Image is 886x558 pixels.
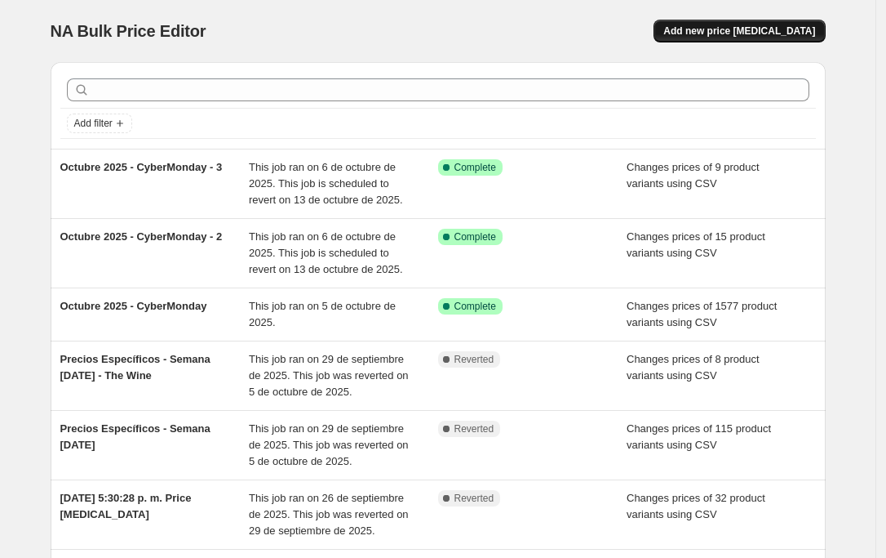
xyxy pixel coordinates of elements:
span: Reverted [454,422,494,435]
span: Add new price [MEDICAL_DATA] [663,25,815,38]
span: Reverted [454,353,494,366]
span: Octubre 2025 - CyberMonday [60,300,207,312]
span: Changes prices of 32 product variants using CSV [627,492,765,520]
span: Complete [454,161,496,174]
span: Add filter [74,117,113,130]
span: This job ran on 29 de septiembre de 2025. This job was reverted on 5 de octubre de 2025. [249,422,409,467]
span: This job ran on 26 de septiembre de 2025. This job was reverted on 29 de septiembre de 2025. [249,492,409,537]
span: Changes prices of 9 product variants using CSV [627,161,760,190]
span: Changes prices of 15 product variants using CSV [627,230,765,259]
span: This job ran on 5 de octubre de 2025. [249,300,396,328]
span: This job ran on 6 de octubre de 2025. This job is scheduled to revert on 13 de octubre de 2025. [249,161,403,206]
span: NA Bulk Price Editor [51,22,206,40]
span: Octubre 2025 - CyberMonday - 3 [60,161,223,173]
span: Precios Específicos - Semana [DATE] - The Wine [60,353,210,382]
button: Add filter [67,114,132,133]
span: [DATE] 5:30:28 p. m. Price [MEDICAL_DATA] [60,492,192,520]
span: Changes prices of 8 product variants using CSV [627,353,760,382]
span: Precios Específicos - Semana [DATE] [60,422,210,451]
span: Complete [454,300,496,313]
span: Changes prices of 115 product variants using CSV [627,422,771,451]
span: This job ran on 29 de septiembre de 2025. This job was reverted on 5 de octubre de 2025. [249,353,409,398]
button: Add new price [MEDICAL_DATA] [653,20,825,42]
span: Reverted [454,492,494,505]
span: This job ran on 6 de octubre de 2025. This job is scheduled to revert on 13 de octubre de 2025. [249,230,403,275]
span: Complete [454,230,496,243]
span: Changes prices of 1577 product variants using CSV [627,300,777,328]
span: Octubre 2025 - CyberMonday - 2 [60,230,223,243]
